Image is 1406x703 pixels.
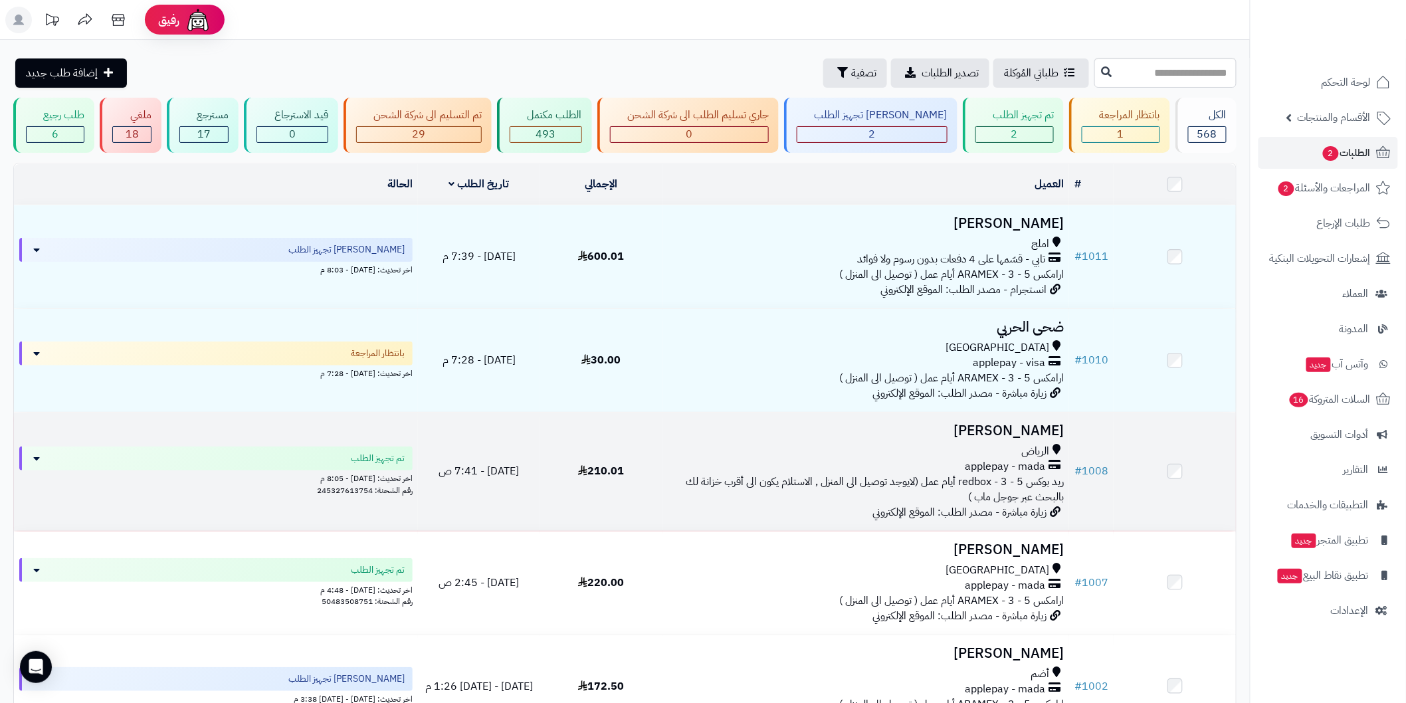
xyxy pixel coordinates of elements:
[443,249,516,264] span: [DATE] - 7:39 م
[1278,569,1302,583] span: جديد
[1340,320,1369,338] span: المدونة
[15,58,127,88] a: إضافة طلب جديد
[341,98,494,153] a: تم التسليم الى شركة الشحن 29
[578,575,624,591] span: 220.00
[1258,454,1398,486] a: التقارير
[1074,249,1108,264] a: #1011
[1344,460,1369,479] span: التقارير
[960,98,1066,153] a: تم تجهيز الطلب 2
[668,542,1064,557] h3: [PERSON_NAME]
[1074,678,1082,694] span: #
[1277,179,1371,197] span: المراجعات والأسئلة
[197,126,211,142] span: 17
[19,582,413,596] div: اخر تحديث: [DATE] - 4:48 م
[1258,419,1398,451] a: أدوات التسويق
[257,127,327,142] div: 0
[1317,214,1371,233] span: طلبات الإرجاع
[1288,390,1371,409] span: السلات المتروكة
[20,651,52,683] div: Open Intercom Messenger
[578,463,624,479] span: 210.01
[1316,34,1393,62] img: logo-2.png
[126,126,139,142] span: 18
[1074,575,1108,591] a: #1007
[686,126,692,142] span: 0
[668,646,1064,661] h3: [PERSON_NAME]
[1074,575,1082,591] span: #
[781,98,959,153] a: [PERSON_NAME] تجهيز الطلب 2
[317,484,413,496] span: رقم الشحنة: 245327613754
[439,575,519,591] span: [DATE] - 2:45 ص
[1031,237,1049,252] span: املج
[975,108,1054,123] div: تم تجهيز الطلب
[976,127,1053,142] div: 2
[413,126,426,142] span: 29
[1074,678,1108,694] a: #1002
[26,108,84,123] div: طلب رجيع
[1278,181,1294,196] span: 2
[965,459,1045,474] span: applepay - mada
[1290,531,1369,550] span: تطبيق المتجر
[356,108,482,123] div: تم التسليم الى شركة الشحن
[27,127,84,142] div: 6
[965,578,1045,593] span: applepay - mada
[872,385,1047,401] span: زيارة مباشرة - مصدر الطلب: الموقع الإلكتروني
[1306,357,1331,372] span: جديد
[868,126,875,142] span: 2
[536,126,556,142] span: 493
[1292,534,1316,548] span: جديد
[851,65,876,81] span: تصفية
[686,474,1064,505] span: ريد بوكس redbox - 3 - 5 أيام عمل (لايوجد توصيل الى المنزل , الاستلام يكون الى أقرب خزانة لك بالبح...
[1258,524,1398,556] a: تطبيق المتجرجديد
[880,282,1047,298] span: انستجرام - مصدر الطلب: الموقع الإلكتروني
[288,672,405,686] span: [PERSON_NAME] تجهيز الطلب
[585,176,618,192] a: الإجمالي
[1258,66,1398,98] a: لوحة التحكم
[668,423,1064,439] h3: [PERSON_NAME]
[578,678,624,694] span: 172.50
[1258,383,1398,415] a: السلات المتروكة16
[443,352,516,368] span: [DATE] - 7:28 م
[1305,355,1369,373] span: وآتس آب
[1288,496,1369,514] span: التطبيقات والخدمات
[1258,243,1398,274] a: إشعارات التحويلات البنكية
[595,98,781,153] a: جاري تسليم الطلب الى شركة الشحن 0
[1270,249,1371,268] span: إشعارات التحويلات البنكية
[1322,73,1371,92] span: لوحة التحكم
[1258,348,1398,380] a: وآتس آبجديد
[610,108,769,123] div: جاري تسليم الطلب الى شركة الشحن
[1082,108,1159,123] div: بانتظار المراجعة
[1188,108,1227,123] div: الكل
[510,127,581,142] div: 493
[11,98,97,153] a: طلب رجيع 6
[1118,126,1124,142] span: 1
[1258,278,1398,310] a: العملاء
[113,127,150,142] div: 18
[1323,146,1339,161] span: 2
[52,126,58,142] span: 6
[164,98,241,153] a: مسترجع 17
[97,98,163,153] a: ملغي 18
[494,98,594,153] a: الطلب مكتمل 493
[439,463,519,479] span: [DATE] - 7:41 ص
[1021,444,1049,459] span: الرياض
[1322,144,1371,162] span: الطلبات
[797,108,947,123] div: [PERSON_NAME] تجهيز الطلب
[179,108,229,123] div: مسترجع
[1258,559,1398,591] a: تطبيق نقاط البيعجديد
[973,355,1045,371] span: applepay - visa
[993,58,1089,88] a: طلباتي المُوكلة
[1074,463,1108,479] a: #1008
[19,470,413,484] div: اخر تحديث: [DATE] - 8:05 م
[289,126,296,142] span: 0
[1074,463,1082,479] span: #
[668,320,1064,335] h3: ضحى الحربي
[1074,176,1081,192] a: #
[922,65,979,81] span: تصدير الطلبات
[1258,313,1398,345] a: المدونة
[1074,352,1082,368] span: #
[1173,98,1239,153] a: الكل568
[891,58,989,88] a: تصدير الطلبات
[1258,207,1398,239] a: طلبات الإرجاع
[1331,601,1369,620] span: الإعدادات
[322,595,413,607] span: رقم الشحنة: 50483508751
